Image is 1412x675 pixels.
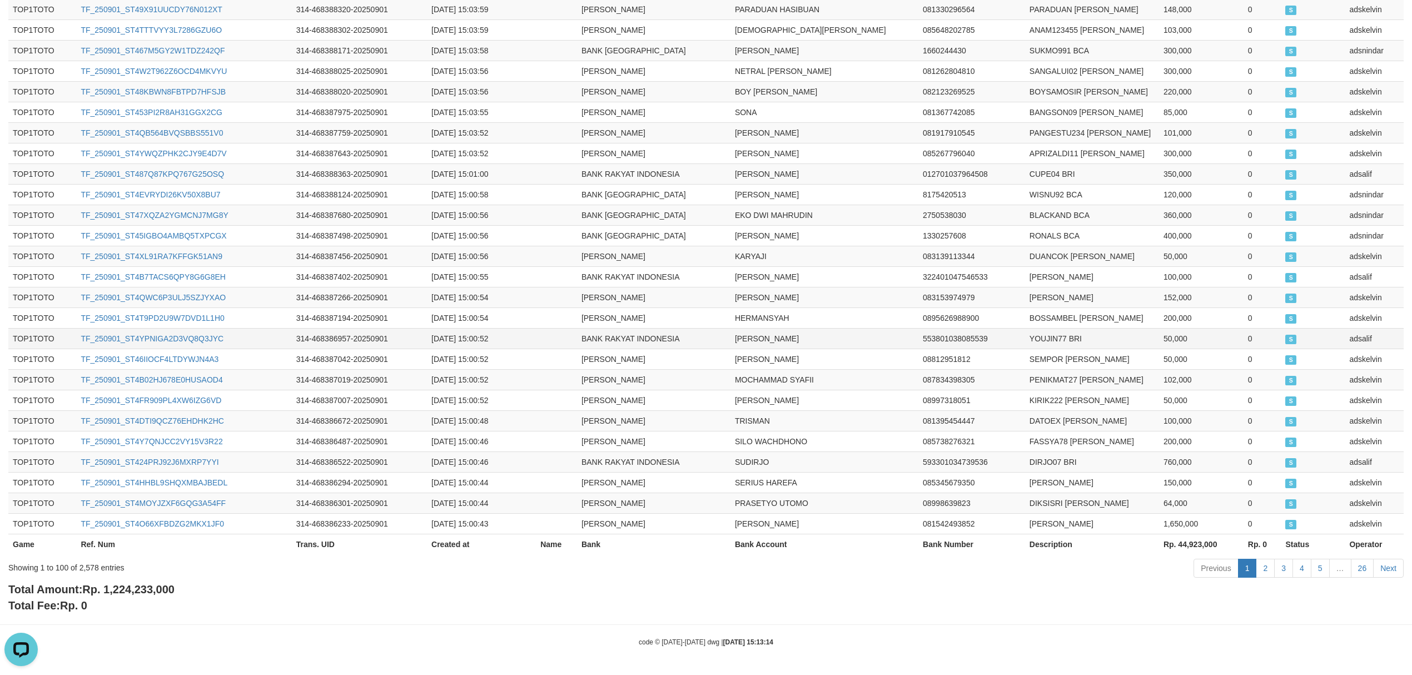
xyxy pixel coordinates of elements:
td: adskelvin [1345,349,1404,369]
td: adskelvin [1345,81,1404,102]
td: [PERSON_NAME] [730,266,918,287]
td: TOP1TOTO [8,102,76,122]
span: SUCCESS [1285,170,1296,180]
a: TF_250901_ST4YPNIGA2D3VQ8Q3JYC [81,334,223,343]
td: 0 [1244,390,1281,410]
td: 85,000 [1159,102,1244,122]
td: BLACKAND BCA [1025,205,1159,225]
a: TF_250901_ST4B02HJ678E0HUSAOD4 [81,375,222,384]
td: 50,000 [1159,328,1244,349]
td: NETRAL [PERSON_NAME] [730,61,918,81]
td: 081262804810 [918,61,1025,81]
td: TOP1TOTO [8,390,76,410]
a: TF_250901_ST4DTI9QCZ76EHDHK2HC [81,416,224,425]
span: SUCCESS [1285,438,1296,447]
td: 085345679350 [918,472,1025,493]
td: SANGALUI02 [PERSON_NAME] [1025,61,1159,81]
a: TF_250901_ST4TTTVYY3L7286GZU6O [81,26,222,34]
td: BANK RAKYAT INDONESIA [577,266,730,287]
td: TOP1TOTO [8,205,76,225]
a: TF_250901_ST4MOYJZXF6GQG3A54FF [81,499,226,508]
td: TOP1TOTO [8,369,76,390]
a: Next [1373,559,1404,578]
td: 0 [1244,122,1281,143]
span: SUCCESS [1285,376,1296,385]
td: [PERSON_NAME] [730,390,918,410]
td: adskelvin [1345,472,1404,493]
td: adskelvin [1345,102,1404,122]
td: 081367742085 [918,102,1025,122]
td: BANK [GEOGRAPHIC_DATA] [577,225,730,246]
a: TF_250901_ST487Q87KPQ767G25OSQ [81,170,224,178]
td: SUKMO991 BCA [1025,40,1159,61]
td: 314-468388020-20250901 [292,81,427,102]
td: SERIUS HAREFA [730,472,918,493]
td: 081917910545 [918,122,1025,143]
td: [PERSON_NAME] [577,102,730,122]
td: TRISMAN [730,410,918,431]
td: 100,000 [1159,410,1244,431]
a: TF_250901_ST4T9PD2U9W7DVD1L1H0 [81,314,224,322]
td: 085738276321 [918,431,1025,451]
td: 100,000 [1159,266,1244,287]
span: SUCCESS [1285,191,1296,200]
td: 314-468388171-20250901 [292,40,427,61]
td: 150,000 [1159,472,1244,493]
td: 120,000 [1159,184,1244,205]
td: 400,000 [1159,225,1244,246]
td: 083139113344 [918,246,1025,266]
td: 0 [1244,205,1281,225]
td: YOUJIN77 BRI [1025,328,1159,349]
td: [DATE] 15:00:58 [427,184,536,205]
td: adskelvin [1345,122,1404,143]
a: TF_250901_ST453PI2R8AH31GGX2CG [81,108,222,117]
a: TF_250901_ST4W2T962Z6OCD4MKVYU [81,67,227,76]
a: TF_250901_ST4EVRYDI26KV50X8BU7 [81,190,220,199]
td: 314-468387456-20250901 [292,246,427,266]
a: TF_250901_ST47XQZA2YGMCNJ7MG8Y [81,211,228,220]
td: 314-468388363-20250901 [292,163,427,184]
span: SUCCESS [1285,232,1296,241]
td: 593301034739536 [918,451,1025,472]
td: 0 [1244,369,1281,390]
td: MOCHAMMAD SYAFII [730,369,918,390]
td: TOP1TOTO [8,246,76,266]
td: 300,000 [1159,143,1244,163]
td: 08812951812 [918,349,1025,369]
td: 0 [1244,184,1281,205]
td: 314-468388124-20250901 [292,184,427,205]
td: DUANCOK [PERSON_NAME] [1025,246,1159,266]
td: SONA [730,102,918,122]
span: SUCCESS [1285,108,1296,118]
a: TF_250901_ST4YWQZPHK2CJY9E4D7V [81,149,226,158]
td: HERMANSYAH [730,307,918,328]
td: 0 [1244,225,1281,246]
a: 1 [1238,559,1257,578]
td: [DATE] 15:00:48 [427,410,536,431]
td: BOSSAMBEL [PERSON_NAME] [1025,307,1159,328]
td: PANGESTU234 [PERSON_NAME] [1025,122,1159,143]
td: 360,000 [1159,205,1244,225]
td: TOP1TOTO [8,410,76,431]
td: [DATE] 15:03:52 [427,122,536,143]
td: [DATE] 15:00:52 [427,349,536,369]
td: 350,000 [1159,163,1244,184]
a: 26 [1351,559,1374,578]
td: 1660244430 [918,40,1025,61]
span: SUCCESS [1285,150,1296,159]
td: TOP1TOTO [8,266,76,287]
td: [PERSON_NAME] [577,431,730,451]
td: TOP1TOTO [8,143,76,163]
td: 0 [1244,410,1281,431]
td: [PERSON_NAME] [1025,287,1159,307]
td: [DATE] 15:03:52 [427,143,536,163]
td: 0 [1244,143,1281,163]
td: BOYSAMOSIR [PERSON_NAME] [1025,81,1159,102]
td: 0 [1244,328,1281,349]
td: 0 [1244,102,1281,122]
a: TF_250901_ST4O66XFBDZG2MKX1JF0 [81,519,224,528]
td: [PERSON_NAME] [1025,266,1159,287]
td: FASSYA78 [PERSON_NAME] [1025,431,1159,451]
span: SUCCESS [1285,47,1296,56]
td: adskelvin [1345,369,1404,390]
